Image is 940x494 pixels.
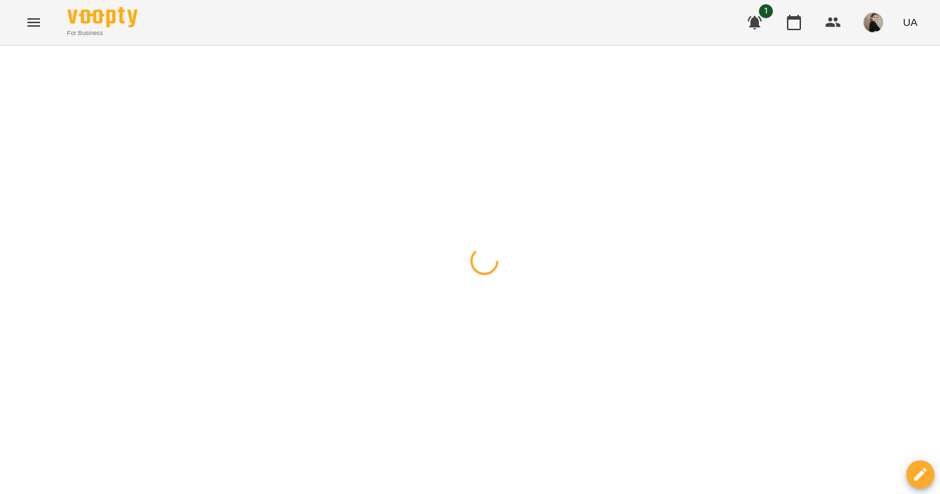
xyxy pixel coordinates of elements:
[67,7,138,27] img: Voopty Logo
[67,29,138,38] span: For Business
[897,9,923,35] button: UA
[903,15,918,29] span: UA
[759,4,773,18] span: 1
[17,6,51,39] button: Menu
[863,13,883,32] img: 5e9a9518ec6e813dcf6359420b087dab.jpg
